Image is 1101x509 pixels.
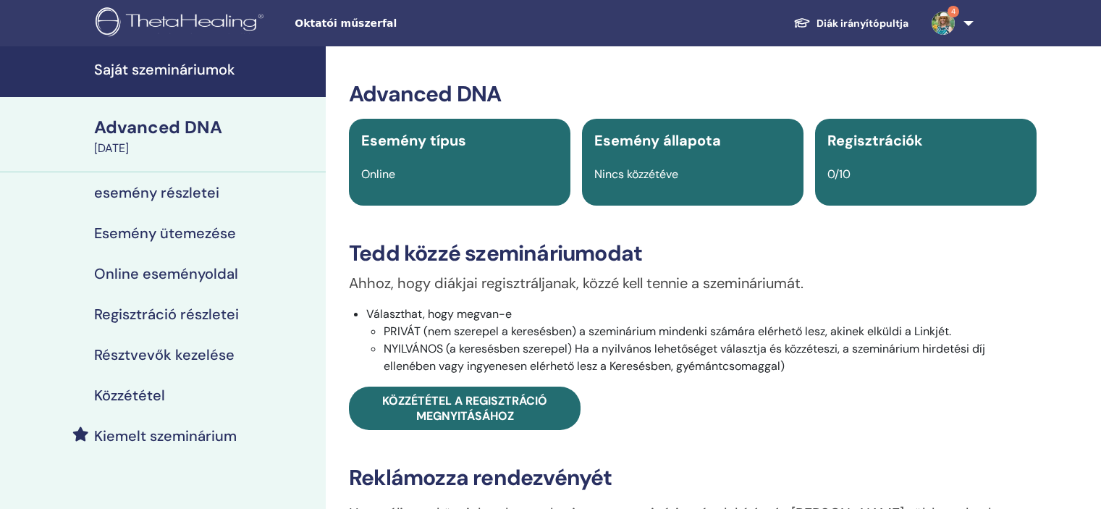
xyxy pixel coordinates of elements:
[349,240,1037,266] h3: Tedd közzé szemináriumodat
[366,306,1037,375] li: Választhat, hogy megvan-e
[948,6,959,17] span: 4
[94,184,219,201] h4: esemény részletei
[827,167,851,182] span: 0/10
[594,167,678,182] span: Nincs közzétéve
[594,131,721,150] span: Esemény állapota
[94,61,317,78] h4: Saját szemináriumok
[295,16,512,31] span: Oktatói műszerfal
[94,387,165,404] h4: Közzététel
[85,115,326,157] a: Advanced DNA[DATE]
[94,306,239,323] h4: Regisztráció részletei
[349,81,1037,107] h3: Advanced DNA
[382,393,547,424] span: Közzététel a regisztráció megnyitásához
[384,340,1037,375] li: NYILVÁNOS (a keresésben szerepel) Ha a nyilvános lehetőséget választja és közzéteszi, a szeminári...
[349,272,1037,294] p: Ahhoz, hogy diákjai regisztráljanak, közzé kell tennie a szemináriumát.
[94,346,235,363] h4: Résztvevők kezelése
[782,10,920,37] a: Diák irányítópultja
[349,387,581,430] a: Közzététel a regisztráció megnyitásához
[361,131,466,150] span: Esemény típus
[827,131,923,150] span: Regisztrációk
[361,167,395,182] span: Online
[94,224,236,242] h4: Esemény ütemezése
[96,7,269,40] img: logo.png
[94,265,238,282] h4: Online eseményoldal
[793,17,811,29] img: graduation-cap-white.svg
[384,323,1037,340] li: PRIVÁT (nem szerepel a keresésben) a szeminárium mindenki számára elérhető lesz, akinek elküldi a...
[932,12,955,35] img: default.jpg
[349,465,1037,491] h3: Reklámozza rendezvényét
[94,427,237,445] h4: Kiemelt szeminárium
[94,115,317,140] div: Advanced DNA
[94,140,317,157] div: [DATE]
